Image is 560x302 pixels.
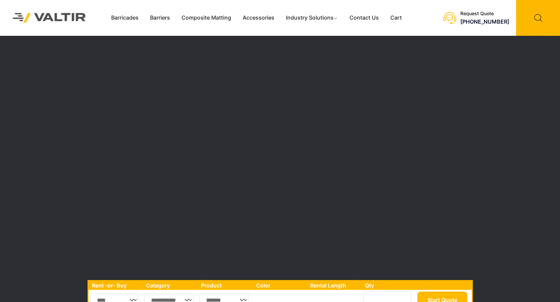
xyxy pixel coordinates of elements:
a: Barriers [144,13,176,23]
a: [PHONE_NUMBER] [460,18,509,25]
th: Color [253,281,307,290]
th: Rental Length [307,281,362,290]
img: Valtir Rentals [5,5,94,30]
a: Composite Matting [176,13,237,23]
a: Accessories [237,13,280,23]
a: Contact Us [344,13,385,23]
th: Product [198,281,253,290]
a: Barricades [105,13,144,23]
a: Cart [385,13,408,23]
th: Rent -or- Buy [89,281,143,290]
a: Industry Solutions [280,13,344,23]
th: Category [143,281,198,290]
div: Request Quote [460,11,509,17]
th: Qty [362,281,415,290]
